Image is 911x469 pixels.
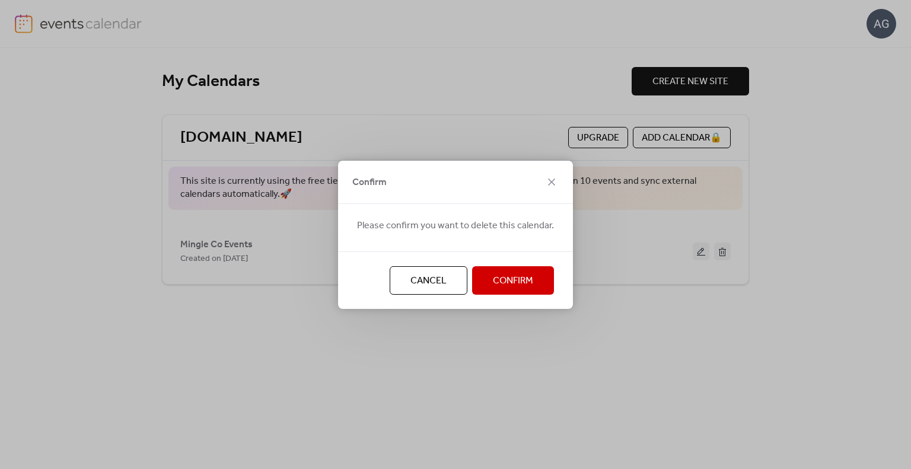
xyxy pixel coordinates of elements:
span: Confirm [493,274,533,288]
span: Confirm [352,176,387,190]
span: Please confirm you want to delete this calendar. [357,219,554,233]
button: Confirm [472,266,554,295]
span: Cancel [410,274,447,288]
button: Cancel [390,266,467,295]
